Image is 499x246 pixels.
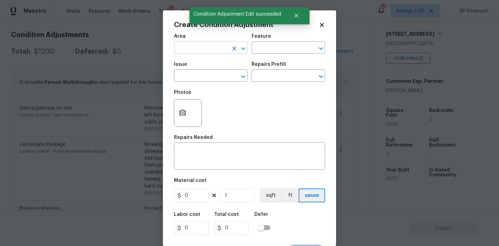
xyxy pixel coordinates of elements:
h5: Repairs Prefill [252,62,286,67]
button: ft [281,188,299,202]
h5: Material cost [174,178,207,183]
h2: Create Condition Adjustment [174,21,319,28]
button: count [299,188,325,202]
h5: Issue [174,62,187,67]
button: Open [316,44,326,53]
button: Open [238,44,248,53]
h5: Total cost [214,212,239,217]
h5: Repairs Needed [174,135,213,140]
span: Condition Adjustment Edit succeeded [190,7,285,21]
h5: Feature [252,34,271,39]
button: Clear [229,44,239,53]
button: Open [238,72,248,81]
h5: Labor cost [174,212,200,217]
button: sqft [260,188,281,202]
button: Close [285,9,308,23]
h5: Photos [174,90,191,95]
h5: Area [174,34,186,39]
h5: Defer [254,212,268,217]
button: Open [316,72,326,81]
